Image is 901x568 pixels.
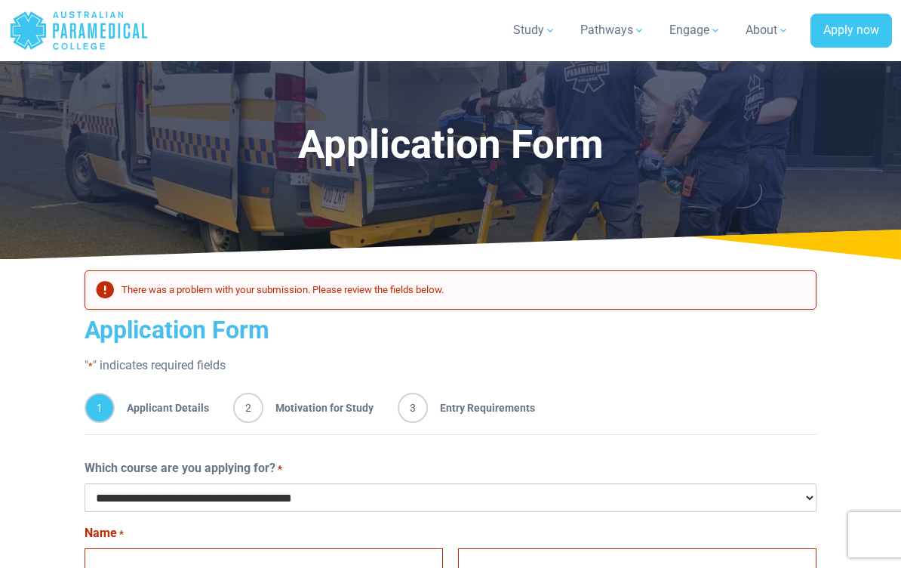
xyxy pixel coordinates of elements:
[85,357,816,375] p: " " indicates required fields
[85,524,816,542] legend: Name
[233,393,263,423] span: 2
[504,9,565,51] a: Study
[810,14,892,48] a: Apply now
[85,393,115,423] span: 1
[428,393,535,423] span: Entry Requirements
[115,393,209,423] span: Applicant Details
[571,9,654,51] a: Pathways
[263,393,374,423] span: Motivation for Study
[85,459,282,477] label: Which course are you applying for?
[660,9,730,51] a: Engage
[119,121,782,168] h1: Application Form
[121,283,804,297] h2: There was a problem with your submission. Please review the fields below.
[736,9,798,51] a: About
[398,393,428,423] span: 3
[9,6,149,55] a: Australian Paramedical College
[85,316,816,344] h2: Application Form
